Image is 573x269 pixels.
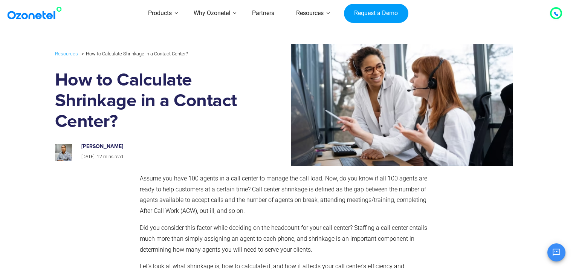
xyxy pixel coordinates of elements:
span: 12 [97,154,102,159]
h1: How to Calculate Shrinkage in a Contact Center? [55,70,248,132]
img: prashanth-kancherla_avatar-200x200.jpeg [55,144,72,161]
a: Resources [55,49,78,58]
span: Assume you have 100 agents in a call center to manage the call load. Now, do you know if all 100 ... [140,175,427,214]
button: Open chat [547,243,565,261]
span: [DATE] [81,154,95,159]
p: | [81,153,240,161]
li: How to Calculate Shrinkage in a Contact Center? [79,49,188,58]
span: mins read [103,154,123,159]
a: Request a Demo [344,4,408,23]
span: Did you consider this factor while deciding on the headcount for your call center? Staffing a cal... [140,224,427,253]
h6: [PERSON_NAME] [81,144,240,150]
